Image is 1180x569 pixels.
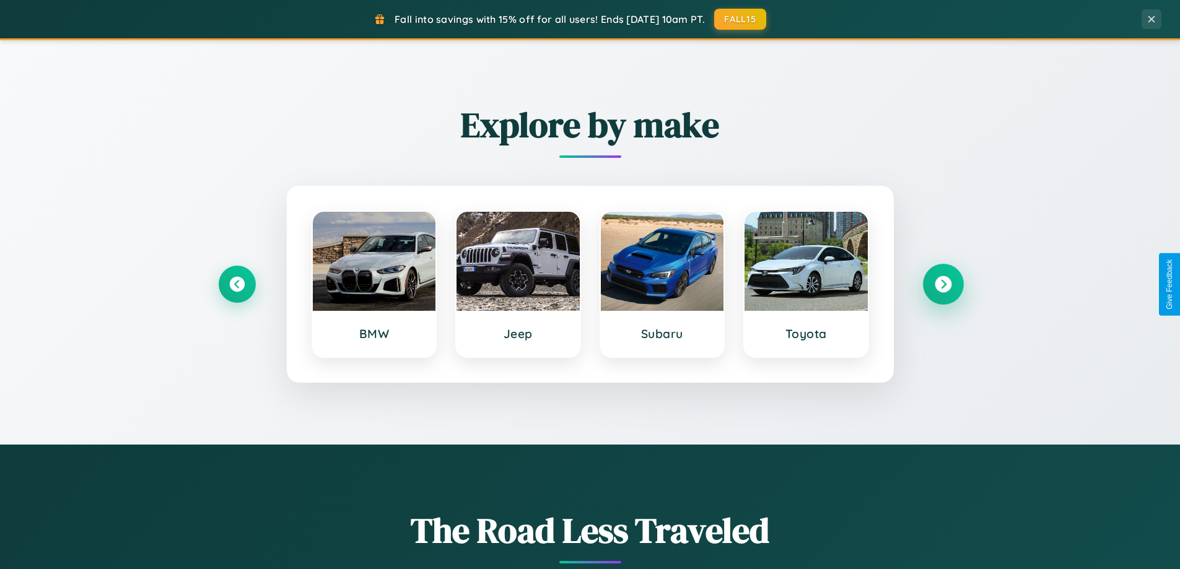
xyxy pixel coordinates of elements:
[219,506,962,554] h1: The Road Less Traveled
[469,326,567,341] h3: Jeep
[757,326,855,341] h3: Toyota
[325,326,424,341] h3: BMW
[613,326,712,341] h3: Subaru
[219,101,962,149] h2: Explore by make
[395,13,705,25] span: Fall into savings with 15% off for all users! Ends [DATE] 10am PT.
[714,9,766,30] button: FALL15
[1165,259,1174,310] div: Give Feedback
